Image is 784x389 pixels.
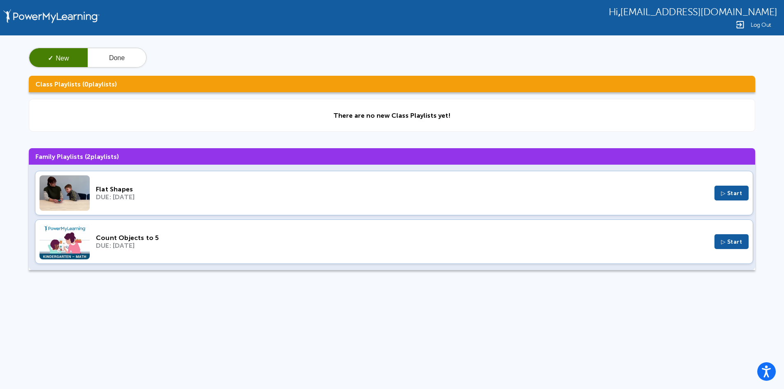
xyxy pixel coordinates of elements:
[96,242,708,249] div: DUE: [DATE]
[84,80,88,88] span: 0
[721,190,742,197] span: ▷ Start
[721,238,742,245] span: ▷ Start
[96,234,708,242] div: Count Objects to 5
[87,153,91,161] span: 2
[96,193,708,201] div: DUE: [DATE]
[29,48,88,68] button: ✓New
[609,6,777,18] div: ,
[751,22,771,28] span: Log Out
[88,48,146,68] button: Done
[735,20,745,30] img: Logout Icon
[714,186,749,200] button: ▷ Start
[29,76,755,92] h3: Class Playlists ( playlists)
[749,352,778,383] iframe: Chat
[48,55,53,62] span: ✓
[714,234,749,249] button: ▷ Start
[620,7,777,18] span: [EMAIL_ADDRESS][DOMAIN_NAME]
[40,224,90,259] img: Thumbnail
[609,7,618,18] span: Hi
[40,175,90,211] img: Thumbnail
[96,185,708,193] div: Flat Shapes
[29,148,755,165] h3: Family Playlists ( playlists)
[333,112,451,119] div: There are no new Class Playlists yet!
